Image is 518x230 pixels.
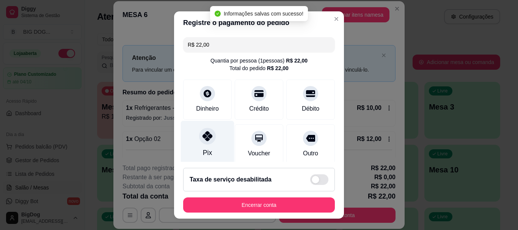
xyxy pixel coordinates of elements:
[203,148,212,158] div: Pix
[330,13,342,25] button: Close
[188,37,330,52] input: Ex.: hambúrguer de cordeiro
[210,57,308,64] div: Quantia por pessoa ( 1 pessoas)
[303,149,318,158] div: Outro
[229,64,289,72] div: Total do pedido
[224,11,303,17] span: Informações salvas com sucesso!
[302,104,319,113] div: Débito
[286,57,308,64] div: R$ 22,00
[196,104,219,113] div: Dinheiro
[183,197,335,213] button: Encerrar conta
[215,11,221,17] span: check-circle
[174,11,344,34] header: Registre o pagamento do pedido
[190,175,272,184] h2: Taxa de serviço desabilitada
[249,104,269,113] div: Crédito
[267,64,289,72] div: R$ 22,00
[248,149,270,158] div: Voucher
